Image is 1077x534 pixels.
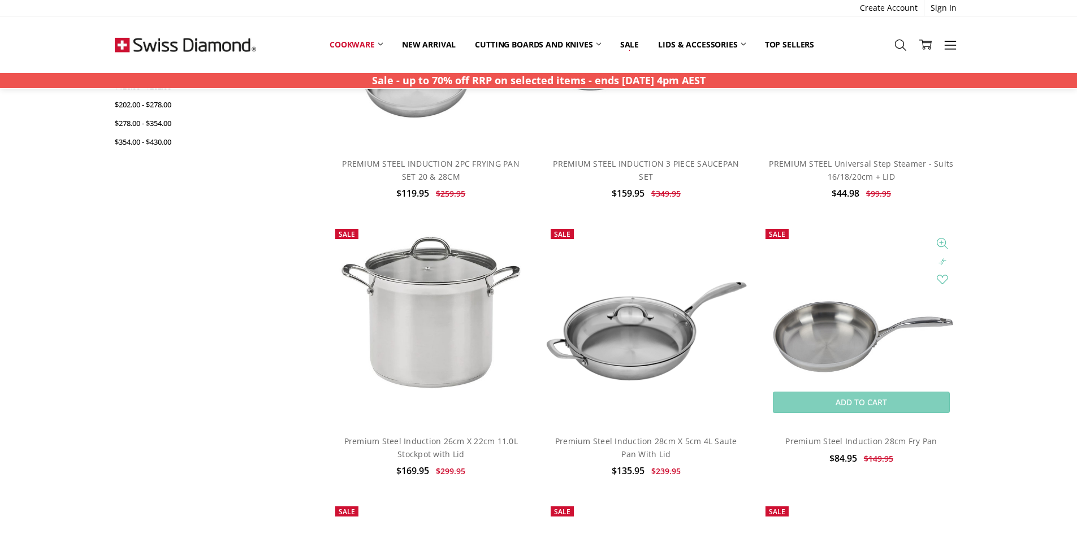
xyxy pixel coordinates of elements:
[344,436,518,459] a: Premium Steel Induction 26cm X 22cm 11.0L Stockpot with Lid
[554,507,570,516] span: Sale
[396,187,429,199] span: $119.95
[769,158,953,181] a: PREMIUM STEEL Universal Step Steamer - Suits 16/18/20cm + LID
[866,188,891,199] span: $99.95
[651,466,681,476] span: $239.95
[832,187,859,199] span: $44.98
[115,95,286,114] a: $202.00 - $278.00
[320,32,392,57] a: Cookware
[651,188,681,199] span: $349.95
[864,453,893,464] span: $149.95
[115,133,286,151] a: $354.00 - $430.00
[396,464,429,477] span: $169.95
[436,466,465,476] span: $299.95
[330,223,532,426] img: Premium Steel Induction 26cm X 22cm 11.0L Stockpot with Lid
[612,464,645,477] span: $135.95
[553,158,739,181] a: PREMIUM STEEL INDUCTION 3 PIECE SAUCEPAN SET
[769,229,785,239] span: Sale
[436,188,465,199] span: $259.95
[760,257,962,392] img: Premium Steel Induction 28cm Fry Pan
[755,32,824,57] a: Top Sellers
[392,32,465,57] a: New arrival
[554,229,570,239] span: Sale
[648,32,755,57] a: Lids & Accessories
[611,32,648,57] a: Sale
[339,507,355,516] span: Sale
[545,223,747,426] a: Premium Steel Induction 28cm X 5cm 4L Saute Pan With Lid
[339,229,355,239] span: Sale
[115,114,286,133] a: $278.00 - $354.00
[773,392,950,413] a: Add to Cart
[342,158,520,181] a: PREMIUM STEEL INDUCTION 2PC FRYING PAN SET 20 & 28CM
[545,257,747,392] img: Premium Steel Induction 28cm X 5cm 4L Saute Pan With Lid
[555,436,737,459] a: Premium Steel Induction 28cm X 5cm 4L Saute Pan With Lid
[372,73,706,87] strong: Sale - up to 70% off RRP on selected items - ends [DATE] 4pm AEST
[760,223,962,426] a: Premium Steel Induction 28cm Fry Pan
[829,452,857,464] span: $84.95
[785,436,937,446] a: Premium Steel Induction 28cm Fry Pan
[115,16,256,73] img: Free Shipping On Every Order
[612,187,645,199] span: $159.95
[769,507,785,516] span: Sale
[465,32,611,57] a: Cutting boards and knives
